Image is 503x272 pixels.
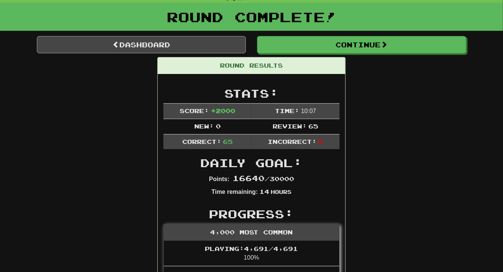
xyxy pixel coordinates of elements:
div: Round Results [158,57,345,74]
h1: Round Complete! [3,9,500,24]
span: Review: [273,122,307,130]
span: + 2000 [211,107,235,114]
span: Time: [275,107,299,114]
span: 65 [309,122,319,130]
span: 16640 [233,174,265,183]
span: Playing: 4,691 / 4,691 [205,245,298,252]
span: 65 [223,138,233,145]
span: / 30000 [233,175,294,182]
a: Dashboard [37,36,246,53]
div: 4,000 Most Common [164,224,339,241]
h2: Daily Goal: [163,157,340,169]
span: Incorrect: [268,138,317,145]
span: 0 [319,138,323,145]
span: 14 [259,188,269,195]
strong: Time remaining: [212,189,258,195]
h2: Stats: [163,87,340,100]
strong: Points: [209,176,229,182]
h2: Progress: [163,208,340,220]
span: 10 : 0 7 [301,108,316,114]
span: Score: [180,107,209,114]
small: Hours [271,189,291,195]
span: New: [194,122,214,130]
span: Correct: [182,138,221,145]
li: 100% [164,241,339,266]
button: Continue [257,36,466,53]
span: 0 [216,122,221,130]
